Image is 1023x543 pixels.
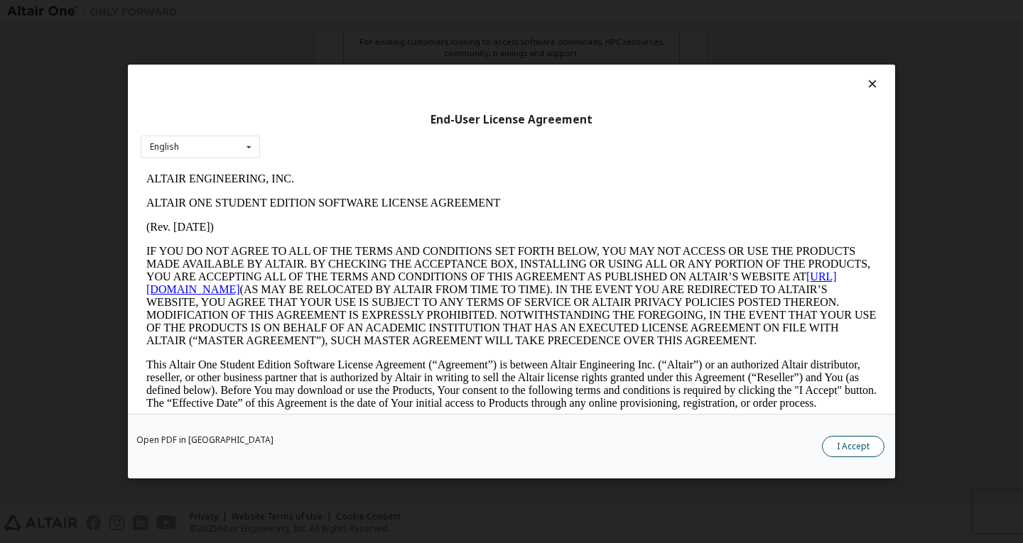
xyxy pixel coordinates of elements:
[136,436,274,444] a: Open PDF in [GEOGRAPHIC_DATA]
[141,113,882,127] div: End-User License Agreement
[6,104,696,128] a: [URL][DOMAIN_NAME]
[6,6,736,18] p: ALTAIR ENGINEERING, INC.
[6,54,736,67] p: (Rev. [DATE])
[6,30,736,43] p: ALTAIR ONE STUDENT EDITION SOFTWARE LICENSE AGREEMENT
[822,436,884,457] button: I Accept
[150,143,179,151] div: English
[6,192,736,243] p: This Altair One Student Edition Software License Agreement (“Agreement”) is between Altair Engine...
[6,78,736,180] p: IF YOU DO NOT AGREE TO ALL OF THE TERMS AND CONDITIONS SET FORTH BELOW, YOU MAY NOT ACCESS OR USE...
